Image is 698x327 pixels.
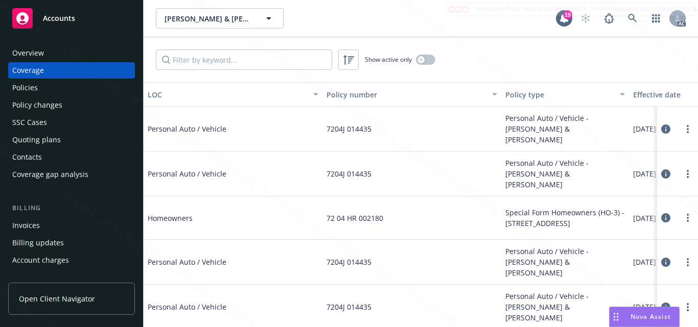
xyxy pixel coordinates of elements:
div: Policy number [327,89,486,100]
span: [PERSON_NAME] & [PERSON_NAME] [165,13,253,24]
a: more [682,168,694,180]
a: Installment plans [8,269,135,286]
div: Billing [8,203,135,213]
a: Policy changes [8,97,135,113]
span: [DATE] [633,213,656,223]
div: LOC [148,89,307,100]
a: Contacts [8,149,135,165]
span: Show active only [365,55,412,64]
div: Billing updates [12,235,64,251]
a: Switch app [646,8,666,29]
span: [DATE] [633,301,656,312]
span: Personal Auto / Vehicle - [PERSON_NAME] & [PERSON_NAME] [505,246,625,278]
span: Personal Auto / Vehicle [148,301,301,312]
span: Accounts [43,14,75,22]
div: SSC Cases [12,114,47,131]
span: Personal Auto / Vehicle - [PERSON_NAME] & [PERSON_NAME] [505,291,625,323]
a: Overview [8,45,135,61]
a: Coverage [8,62,135,79]
a: Coverage gap analysis [8,166,135,183]
span: 72 04 HR 002180 [327,213,383,223]
span: 7204J 014435 [327,257,371,267]
div: 19 [563,10,572,19]
a: more [682,301,694,313]
div: Drag to move [610,307,622,326]
div: Account charges [12,252,69,268]
div: Coverage gap analysis [12,166,88,183]
a: more [682,256,694,268]
div: Policy changes [12,97,62,113]
div: Quoting plans [12,132,61,148]
span: [DATE] [633,257,656,267]
div: Contacts [12,149,42,165]
button: Policy number [322,82,501,107]
span: Personal Auto / Vehicle [148,168,301,179]
span: Nova Assist [631,312,671,321]
span: Personal Auto / Vehicle - [PERSON_NAME] & [PERSON_NAME] [505,158,625,190]
a: more [682,212,694,224]
a: SSC Cases [8,114,135,131]
button: Nova Assist [609,307,680,327]
span: 7204J 014435 [327,123,371,134]
a: Invoices [8,217,135,234]
a: Report a Bug [599,8,619,29]
a: Search [622,8,643,29]
span: Personal Auto / Vehicle [148,257,301,267]
a: Quoting plans [8,132,135,148]
span: 7204J 014435 [327,168,371,179]
input: Filter by keyword... [156,49,332,70]
button: LOC [144,82,322,107]
span: Open Client Navigator [19,293,95,304]
button: Policy type [501,82,629,107]
div: Policies [12,80,38,96]
a: Start snowing [575,8,596,29]
button: [PERSON_NAME] & [PERSON_NAME] [156,8,284,29]
span: Personal Auto / Vehicle - [PERSON_NAME] & [PERSON_NAME] [505,113,625,145]
a: Billing updates [8,235,135,251]
a: Account charges [8,252,135,268]
div: Policy type [505,89,614,100]
div: Coverage [12,62,44,79]
div: Overview [12,45,44,61]
a: more [682,123,694,135]
span: 7204J 014435 [327,301,371,312]
span: [DATE] [633,123,656,134]
span: Homeowners [148,213,301,223]
div: Installment plans [12,269,72,286]
div: Invoices [12,217,40,234]
span: Special Form Homeowners (HO-3) - [STREET_ADDRESS] [505,207,625,229]
span: Personal Auto / Vehicle [148,123,301,134]
span: [DATE] [633,168,656,179]
a: Accounts [8,4,135,33]
a: Policies [8,80,135,96]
